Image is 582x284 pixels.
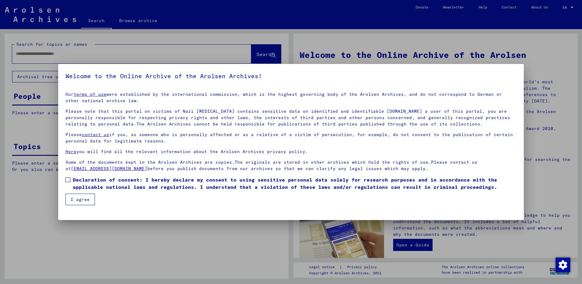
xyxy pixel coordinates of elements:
img: Change consent [556,258,570,272]
a: Here [65,149,76,154]
a: [EMAIL_ADDRESS][DOMAIN_NAME] [71,166,147,171]
p: you will find all the relevant information about the Arolsen Archives privacy policy. [65,149,517,155]
p: Please if you, as someone who is personally affected or as a relative of a victim of persecution,... [65,132,517,144]
a: contact us [82,132,109,137]
a: terms of use [74,92,106,97]
h5: Welcome to the Online Archive of the Arolsen Archives! [65,71,517,81]
button: I agree [65,194,95,205]
p: Please note that this portal on victims of Nazi [MEDICAL_DATA] contains sensitive data on identif... [65,108,517,127]
p: Our were established by the international commission, which is the highest governing body of the ... [65,91,517,104]
p: Some of the documents kept in the Arolsen Archives are copies.The originals are stored in other a... [65,159,517,172]
span: Declaration of consent: I hereby declare my consent to using sensitive personal data solely for r... [73,176,517,191]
